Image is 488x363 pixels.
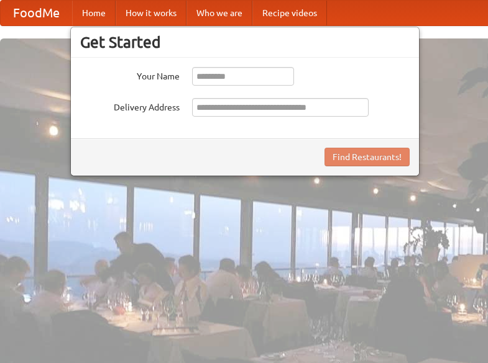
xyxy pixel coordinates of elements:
[252,1,327,25] a: Recipe videos
[80,33,410,52] h3: Get Started
[72,1,116,25] a: Home
[80,67,180,83] label: Your Name
[1,1,72,25] a: FoodMe
[80,98,180,114] label: Delivery Address
[116,1,186,25] a: How it works
[325,148,410,166] button: Find Restaurants!
[186,1,252,25] a: Who we are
